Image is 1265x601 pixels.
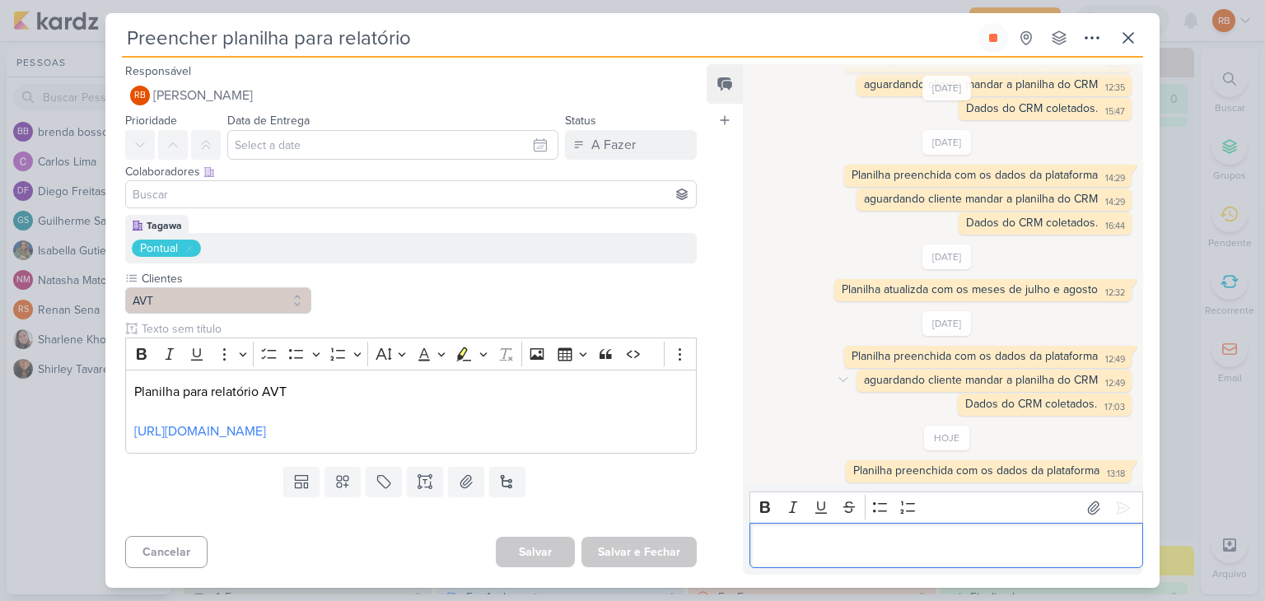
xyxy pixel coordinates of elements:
input: Buscar [129,184,693,204]
div: Dados do CRM coletados. [965,397,1097,411]
div: Editor editing area: main [749,523,1143,568]
div: Editor toolbar [125,338,697,370]
input: Texto sem título [138,320,697,338]
div: Colaboradores [125,163,697,180]
p: RB [134,91,146,100]
div: aguardando cliente mandar a planilha do CRM [864,373,1098,387]
div: 12:32 [1105,287,1125,300]
div: Tagawa [147,218,182,233]
div: Editor editing area: main [125,370,697,454]
div: 12:49 [1105,353,1125,366]
input: Kard Sem Título [122,23,975,53]
button: AVT [125,287,311,314]
div: 16:44 [1105,220,1125,233]
div: Planilha preenchida com os dados da plataforma [852,349,1098,363]
div: 13:18 [1107,468,1125,481]
div: Planilha preenchida com os dados da plataforma [853,464,1099,478]
div: A Fazer [591,135,636,155]
div: 12:49 [1105,377,1125,390]
p: Planilha para relatório AVT [134,382,688,402]
label: Prioridade [125,114,177,128]
button: A Fazer [565,130,697,160]
div: 15:47 [1105,105,1125,119]
div: Editor toolbar [749,492,1143,524]
div: aguardando cliente mandar a planilha do CRM [864,192,1098,206]
label: Data de Entrega [227,114,310,128]
label: Status [565,114,596,128]
button: RB [PERSON_NAME] [125,81,697,110]
div: aguardando cliente mandar a planilha do CRM [864,77,1098,91]
button: Cancelar [125,536,208,568]
a: [URL][DOMAIN_NAME] [134,423,266,440]
div: Parar relógio [987,31,1000,44]
div: Rogerio Bispo [130,86,150,105]
div: Dados do CRM coletados. [966,101,1098,115]
label: Responsável [125,64,191,78]
div: Dados do CRM coletados. [966,216,1098,230]
div: Planilha atualizda com os meses de julho e agosto [842,282,1098,296]
div: 14:29 [1105,172,1125,185]
div: 14:29 [1105,196,1125,209]
div: Planilha preenchida com os dados da plataforma [852,168,1098,182]
div: 17:03 [1104,401,1125,414]
div: 12:35 [1105,82,1125,95]
label: Clientes [140,270,311,287]
input: Select a date [227,130,558,160]
span: [PERSON_NAME] [153,86,253,105]
div: Pontual [140,240,178,257]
